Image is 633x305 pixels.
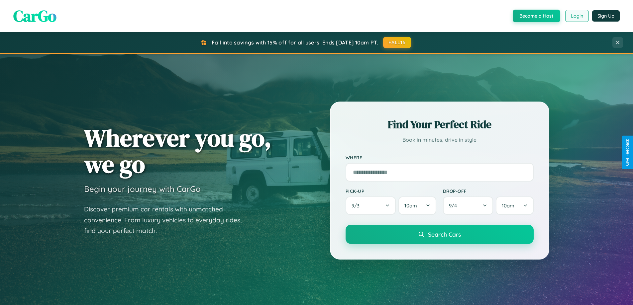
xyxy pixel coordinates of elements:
[398,196,436,215] button: 10am
[443,188,534,194] label: Drop-off
[352,202,363,209] span: 9 / 3
[443,196,493,215] button: 9/4
[496,196,533,215] button: 10am
[13,5,56,27] span: CarGo
[84,204,250,236] p: Discover premium car rentals with unmatched convenience. From luxury vehicles to everyday rides, ...
[346,225,534,244] button: Search Cars
[592,10,620,22] button: Sign Up
[346,117,534,132] h2: Find Your Perfect Ride
[428,231,461,238] span: Search Cars
[346,196,396,215] button: 9/3
[383,37,411,48] button: FALL15
[449,202,460,209] span: 9 / 4
[84,125,271,177] h1: Wherever you go, we go
[404,202,417,209] span: 10am
[212,39,378,46] span: Fall into savings with 15% off for all users! Ends [DATE] 10am PT.
[625,139,630,166] div: Give Feedback
[502,202,514,209] span: 10am
[346,155,534,160] label: Where
[513,10,560,22] button: Become a Host
[346,188,436,194] label: Pick-up
[565,10,589,22] button: Login
[84,184,201,194] h3: Begin your journey with CarGo
[346,135,534,145] p: Book in minutes, drive in style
